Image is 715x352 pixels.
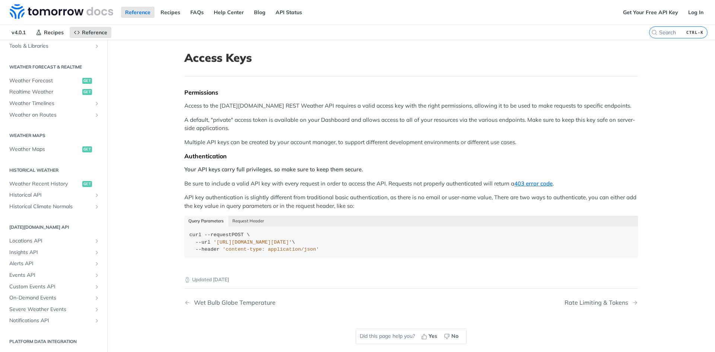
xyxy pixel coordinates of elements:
button: Show subpages for Events API [94,272,100,278]
a: FAQs [186,7,208,18]
p: Multiple API keys can be created by your account manager, to support different development enviro... [184,138,638,147]
a: Realtime Weatherget [6,86,102,98]
span: v4.0.1 [7,27,30,38]
div: Permissions [184,89,638,96]
span: Weather Forecast [9,77,80,85]
span: Weather Maps [9,146,80,153]
a: Weather Recent Historyget [6,178,102,190]
a: Get Your Free API Key [619,7,682,18]
nav: Pagination Controls [184,292,638,314]
h2: [DATE][DOMAIN_NAME] API [6,224,102,231]
div: Authentication [184,152,638,160]
span: Realtime Weather [9,88,80,96]
svg: Search [651,29,657,35]
span: Notifications API [9,317,92,324]
span: No [451,332,458,340]
span: --url [196,240,211,245]
span: Reference [82,29,107,36]
span: --request [204,232,232,238]
span: get [82,146,92,152]
div: Rate Limiting & Tokens [565,299,632,306]
span: get [82,78,92,84]
a: Reference [121,7,155,18]
button: Show subpages for On-Demand Events [94,295,100,301]
a: Weather TimelinesShow subpages for Weather Timelines [6,98,102,109]
a: Reference [70,27,111,38]
p: Updated [DATE] [184,276,638,283]
button: Show subpages for Severe Weather Events [94,307,100,313]
div: Wet Bulb Globe Temperature [190,299,276,306]
button: Show subpages for Tools & Libraries [94,43,100,49]
a: Weather on RoutesShow subpages for Weather on Routes [6,110,102,121]
p: Be sure to include a valid API key with every request in order to access the API. Requests not pr... [184,180,638,188]
button: No [441,331,463,342]
a: Severe Weather EventsShow subpages for Severe Weather Events [6,304,102,315]
span: Weather Timelines [9,100,92,107]
a: Custom Events APIShow subpages for Custom Events API [6,281,102,292]
a: 403 error code [514,180,553,187]
button: Show subpages for Insights API [94,250,100,256]
a: Previous Page: Wet Bulb Globe Temperature [184,299,379,306]
span: Severe Weather Events [9,306,92,313]
span: --header [196,247,220,252]
a: Help Center [210,7,248,18]
a: Recipes [32,27,68,38]
span: get [82,181,92,187]
span: Weather Recent History [9,180,80,188]
button: Show subpages for Custom Events API [94,284,100,290]
a: On-Demand EventsShow subpages for On-Demand Events [6,292,102,304]
span: Historical API [9,191,92,199]
a: Weather Mapsget [6,144,102,155]
span: Alerts API [9,260,92,267]
p: API key authentication is slightly different from traditional basic authentication, as there is n... [184,193,638,210]
a: Next Page: Rate Limiting & Tokens [565,299,638,306]
a: Historical Climate NormalsShow subpages for Historical Climate Normals [6,201,102,212]
button: Show subpages for Weather on Routes [94,112,100,118]
span: get [82,89,92,95]
a: Historical APIShow subpages for Historical API [6,190,102,201]
button: Yes [419,331,441,342]
h2: Platform DATA integration [6,338,102,345]
button: Show subpages for Notifications API [94,318,100,324]
span: '[URL][DOMAIN_NAME][DATE]' [213,240,292,245]
span: On-Demand Events [9,294,92,302]
a: Events APIShow subpages for Events API [6,270,102,281]
img: Tomorrow.io Weather API Docs [10,4,113,19]
button: Show subpages for Alerts API [94,261,100,267]
span: Events API [9,272,92,279]
span: Custom Events API [9,283,92,291]
button: Show subpages for Historical Climate Normals [94,204,100,210]
a: API Status [271,7,306,18]
span: Recipes [44,29,64,36]
span: Historical Climate Normals [9,203,92,210]
a: Blog [250,7,270,18]
p: A default, "private" access token is available on your Dashboard and allows access to all of your... [184,116,638,133]
a: Log In [684,7,708,18]
a: Tools & LibrariesShow subpages for Tools & Libraries [6,41,102,52]
kbd: CTRL-K [684,29,705,36]
button: Show subpages for Historical API [94,192,100,198]
div: POST \ \ [190,231,633,253]
a: Notifications APIShow subpages for Notifications API [6,315,102,326]
strong: Your API keys carry full privileges, so make sure to keep them secure. [184,166,363,173]
a: Weather Forecastget [6,75,102,86]
h2: Weather Maps [6,132,102,139]
h1: Access Keys [184,51,638,64]
span: curl [190,232,201,238]
button: Show subpages for Locations API [94,238,100,244]
span: Weather on Routes [9,111,92,119]
a: Alerts APIShow subpages for Alerts API [6,258,102,269]
span: Insights API [9,249,92,256]
a: Recipes [156,7,184,18]
div: Did this page help you? [356,329,467,344]
span: Locations API [9,237,92,245]
span: Yes [429,332,437,340]
span: Tools & Libraries [9,42,92,50]
span: 'content-type: application/json' [223,247,319,252]
button: Show subpages for Weather Timelines [94,101,100,107]
h2: Weather Forecast & realtime [6,64,102,70]
h2: Historical Weather [6,167,102,174]
p: Access to the [DATE][DOMAIN_NAME] REST Weather API requires a valid access key with the right per... [184,102,638,110]
button: Request Header [228,216,268,226]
